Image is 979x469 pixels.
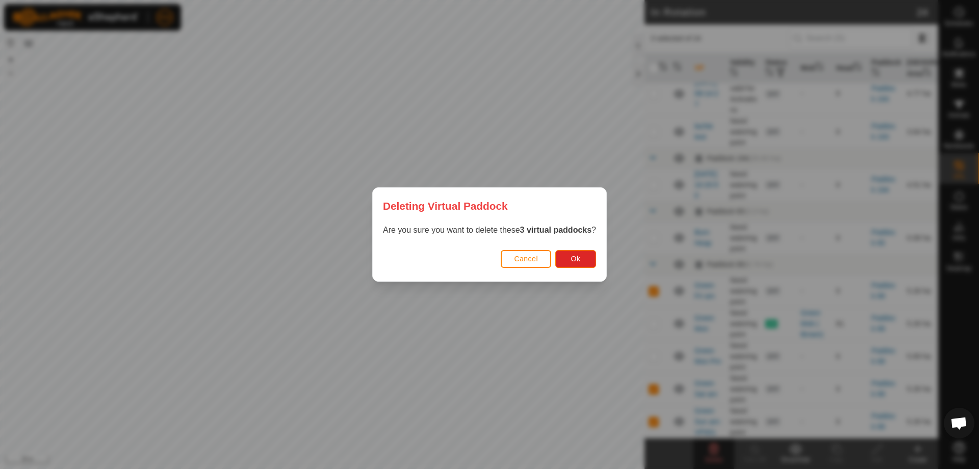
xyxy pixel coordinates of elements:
[555,250,596,268] button: Ok
[944,408,974,438] div: Open chat
[383,226,596,234] span: Are you sure you want to delete these ?
[514,255,538,263] span: Cancel
[571,255,581,263] span: Ok
[501,250,551,268] button: Cancel
[520,226,592,234] strong: 3 virtual paddocks
[383,198,508,214] span: Deleting Virtual Paddock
